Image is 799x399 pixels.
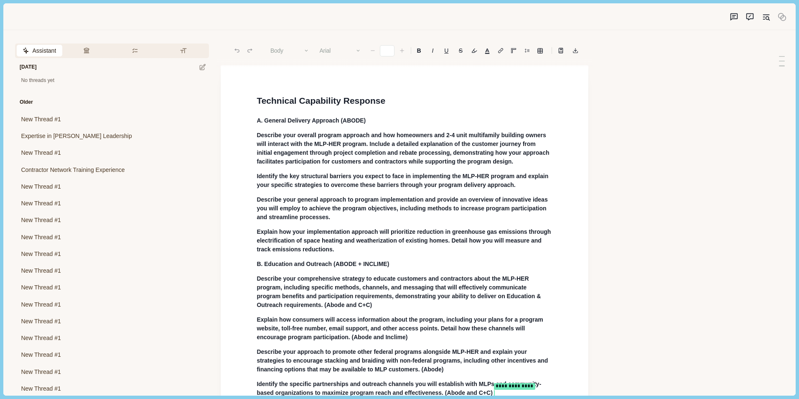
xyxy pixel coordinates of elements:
span: New Thread #1 [21,148,61,157]
button: Line height [495,45,506,56]
span: New Thread #1 [21,233,61,242]
button: Body [266,45,314,56]
span: Contractor Network Training Experience [21,166,125,174]
button: Increase font size [396,45,408,56]
span: Assistant [32,46,56,55]
button: S [454,45,467,56]
span: B. Education and Outreach (ABODE + INCLIME) [257,261,389,267]
span: New Thread #1 [21,199,61,208]
span: New Thread #1 [21,334,61,343]
button: B [412,45,425,56]
span: Explain how your implementation approach will prioritize reduction in greenhouse gas emissions th... [257,228,552,253]
span: New Thread #1 [21,115,61,124]
span: Identify the specific partnerships and outreach channels you will establish with MLPs and communi... [257,381,541,396]
div: No threads yet [15,77,209,84]
s: S [459,48,463,54]
button: Line height [521,45,533,56]
span: New Thread #1 [21,300,61,309]
span: Describe your approach to promote other federal programs alongside MLP-HER and explain your strat... [257,348,550,373]
span: A. General Delivery Approach (ABODE) [257,117,366,124]
button: Adjust margins [508,45,519,56]
span: New Thread #1 [21,250,61,258]
span: Explain how consumers will access information about the program, including your plans for a progr... [257,316,545,340]
button: U [440,45,453,56]
span: Describe your general approach to program implementation and provide an overview of innovative id... [257,196,549,220]
span: Expertise in [PERSON_NAME] Leadership [21,132,132,141]
span: New Thread #1 [21,266,61,275]
u: U [444,48,448,54]
button: I [427,45,438,56]
span: New Thread #1 [21,384,61,393]
span: New Thread #1 [21,368,61,376]
span: New Thread #1 [21,350,61,359]
i: I [432,48,434,54]
span: New Thread #1 [21,283,61,292]
button: Decrease font size [367,45,379,56]
span: Describe your comprehensive strategy to educate customers and contractors about the MLP-HER progr... [257,275,542,308]
button: Undo [231,45,243,56]
div: Older [15,93,33,112]
span: New Thread #1 [21,182,61,191]
span: New Thread #1 [21,317,61,326]
b: B [417,48,421,54]
span: Describe your overall program approach and how homeowners and 2-4 unit multifamily building owner... [257,132,551,165]
span: Identify the key structural barriers you expect to face in implementing the MLP-HER program and e... [257,173,550,188]
button: Export to docx [570,45,581,56]
span: New Thread #1 [21,216,61,225]
div: [DATE] [15,58,36,77]
button: Line height [534,45,546,56]
span: Technical Capability Response [257,96,385,105]
button: Arial [315,45,365,56]
button: Redo [244,45,256,56]
button: Line height [555,45,567,56]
